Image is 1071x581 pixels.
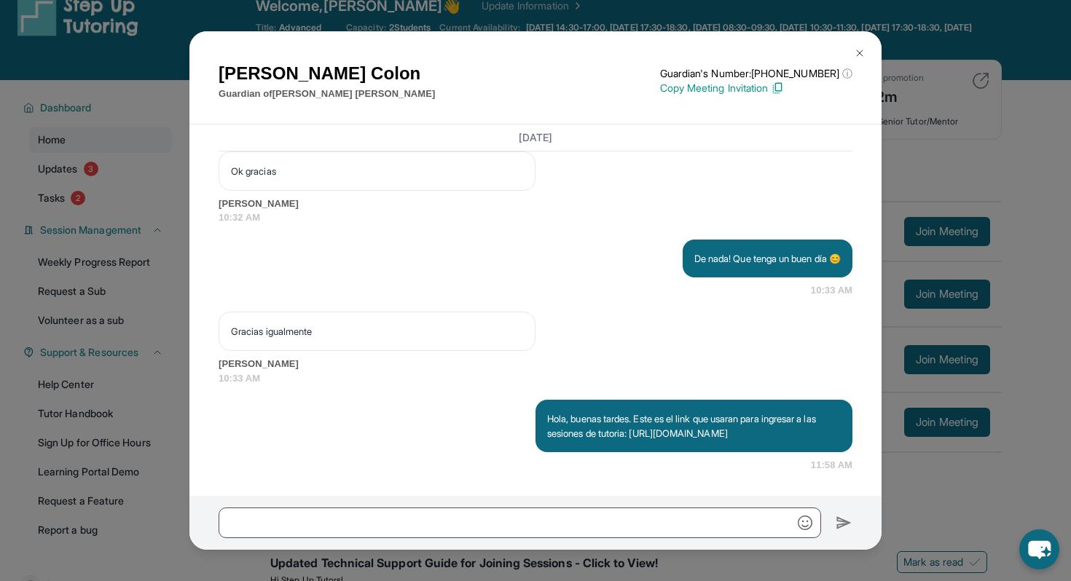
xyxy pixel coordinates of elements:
[836,514,852,531] img: Send icon
[1019,529,1059,569] button: chat-button
[231,164,523,178] p: Ok gracias
[219,60,435,87] h1: [PERSON_NAME] Colon
[219,371,852,386] span: 10:33 AM
[811,283,852,298] span: 10:33 AM
[811,458,852,473] span: 11:58 AM
[771,82,784,95] img: Copy Icon
[219,87,435,101] p: Guardian of [PERSON_NAME] [PERSON_NAME]
[660,81,852,95] p: Copy Meeting Invitation
[219,210,852,225] span: 10:32 AM
[547,411,841,440] p: Hola, buenas tardes. Este es el link que usaran para ingresar a las sesiones de tutoria: [URL][DO...
[219,197,852,211] span: [PERSON_NAME]
[660,66,852,81] p: Guardian's Number: [PHONE_NUMBER]
[219,130,852,145] h3: [DATE]
[854,47,866,59] img: Close Icon
[219,357,852,371] span: [PERSON_NAME]
[694,251,841,266] p: De nada! Que tenga un buen día 😊
[842,66,852,81] span: ⓘ
[798,515,812,530] img: Emoji
[231,324,523,339] p: Gracias igualmente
